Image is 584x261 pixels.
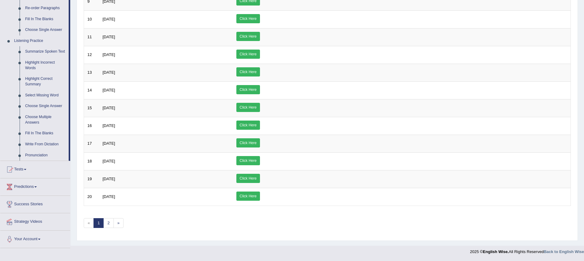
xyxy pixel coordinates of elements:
a: 1 [94,218,104,228]
a: Click Here [236,14,260,23]
a: Predictions [0,178,70,194]
strong: English Wise. [483,249,509,254]
a: Highlight Incorrect Words [22,57,69,73]
a: Re-order Paragraphs [22,3,69,14]
span: [DATE] [103,52,115,57]
span: [DATE] [103,17,115,21]
td: 19 [84,170,99,188]
span: « [84,218,94,228]
td: 16 [84,117,99,135]
span: [DATE] [103,70,115,75]
span: [DATE] [103,177,115,181]
a: Click Here [236,67,260,76]
a: Click Here [236,156,260,165]
td: 14 [84,81,99,99]
a: Click Here [236,121,260,130]
a: Strategy Videos [0,213,70,229]
a: Highlight Correct Summary [22,73,69,90]
a: Click Here [236,103,260,112]
td: 15 [84,99,99,117]
a: Click Here [236,32,260,41]
td: 13 [84,64,99,81]
a: Back to English Wise [544,249,584,254]
td: 11 [84,28,99,46]
td: 17 [84,135,99,152]
a: Click Here [236,174,260,183]
a: Click Here [236,85,260,94]
a: Fill In The Blanks [22,128,69,139]
a: Select Missing Word [22,90,69,101]
span: [DATE] [103,35,115,39]
span: [DATE] [103,106,115,110]
a: Summarize Spoken Text [22,46,69,57]
a: Click Here [236,192,260,201]
a: Fill In The Blanks [22,14,69,25]
td: 12 [84,46,99,64]
td: 18 [84,152,99,170]
span: [DATE] [103,159,115,163]
a: Choose Multiple Answers [22,112,69,128]
a: » [113,218,124,228]
a: Your Account [0,231,70,246]
a: Choose Single Answer [22,101,69,112]
span: [DATE] [103,141,115,146]
a: Write From Dictation [22,139,69,150]
span: [DATE] [103,123,115,128]
a: Choose Single Answer [22,24,69,35]
a: Success Stories [0,196,70,211]
div: 2025 © All Rights Reserved [470,246,584,255]
span: [DATE] [103,194,115,199]
span: [DATE] [103,88,115,92]
a: 2 [103,218,113,228]
td: 20 [84,188,99,206]
a: Click Here [236,50,260,59]
a: Listening Practice [11,35,69,47]
a: Tests [0,161,70,176]
td: 10 [84,10,99,28]
a: Pronunciation [22,150,69,161]
a: Click Here [236,138,260,147]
